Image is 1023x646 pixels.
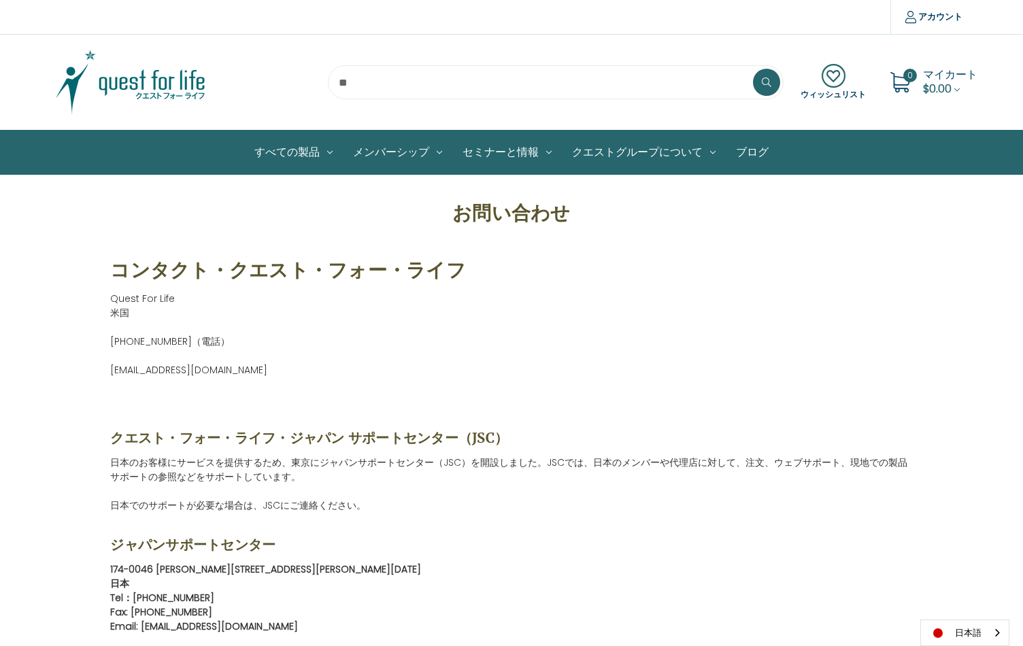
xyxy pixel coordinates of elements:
span: マイカート [923,67,977,82]
h4: クエスト・フォー・ライフ・ジャパン サポートセンター（JSC） [110,428,912,448]
h1: コンタクト・クエスト・フォー・ライフ [110,256,912,284]
div: Language [920,619,1009,646]
a: ブログ [726,131,779,174]
p: [PHONE_NUMBER]（電話） [110,335,912,349]
a: Cart with 0 items [923,67,977,97]
span: 0 [903,69,917,82]
span: $0.00 [923,81,952,97]
a: 日本語 [921,620,1009,645]
strong: 174-0046 [PERSON_NAME][STREET_ADDRESS][PERSON_NAME][DATE] 日本 Tel：[PHONE_NUMBER] Fax: [PHONE_NUMBE... [110,562,421,633]
a: クエストグループについて [562,131,726,174]
strong: ジャパンサポートセンター [110,536,275,553]
a: メンバーシップ [343,131,452,174]
img: クエスト・グループ [46,48,216,116]
aside: Language selected: 日本語 [920,619,1009,646]
a: All Products [244,131,343,174]
p: [EMAIL_ADDRESS][DOMAIN_NAME] [110,363,912,377]
p: Quest For Life 米国 [110,292,912,320]
h1: お問い合わせ [88,199,935,227]
p: 日本のお客様にサービスを提供するため、東京にジャパンサポートセンター（JSC）を開設しました。JSCでは、日本のメンバーや代理店に対して、注文、ウェブサポート、現地での製品サポートの参照などをサ... [110,456,912,484]
a: セミナーと情報 [452,131,562,174]
a: ウィッシュリスト [801,64,866,101]
p: 日本でのサポートが必要な場合は、JSCにご連絡ください。 [110,498,912,513]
